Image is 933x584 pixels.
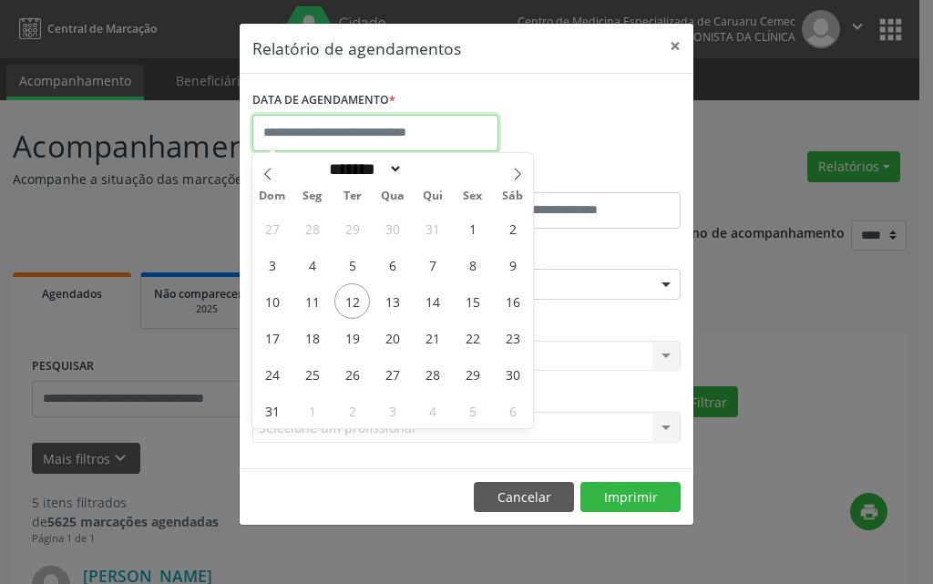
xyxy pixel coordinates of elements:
span: Setembro 3, 2025 [374,393,410,428]
span: Agosto 17, 2025 [254,320,290,355]
input: Year [403,159,463,179]
span: Agosto 31, 2025 [254,393,290,428]
span: Agosto 15, 2025 [455,283,490,319]
span: Qui [413,190,453,202]
span: Agosto 29, 2025 [455,356,490,392]
span: Sáb [493,190,533,202]
label: DATA DE AGENDAMENTO [252,87,395,115]
span: Julho 30, 2025 [374,210,410,246]
span: Agosto 6, 2025 [374,247,410,282]
h5: Relatório de agendamentos [252,36,461,60]
span: Julho 27, 2025 [254,210,290,246]
span: Agosto 4, 2025 [294,247,330,282]
span: Agosto 20, 2025 [374,320,410,355]
span: Julho 31, 2025 [415,210,450,246]
select: Month [323,159,403,179]
span: Agosto 11, 2025 [294,283,330,319]
span: Agosto 26, 2025 [334,356,370,392]
label: ATÉ [471,164,681,192]
span: Ter [333,190,373,202]
span: Agosto 2, 2025 [495,210,530,246]
span: Agosto 22, 2025 [455,320,490,355]
span: Agosto 3, 2025 [254,247,290,282]
span: Agosto 21, 2025 [415,320,450,355]
button: Imprimir [580,482,681,513]
span: Agosto 30, 2025 [495,356,530,392]
span: Agosto 9, 2025 [495,247,530,282]
span: Agosto 16, 2025 [495,283,530,319]
span: Setembro 5, 2025 [455,393,490,428]
span: Agosto 7, 2025 [415,247,450,282]
span: Agosto 14, 2025 [415,283,450,319]
span: Agosto 28, 2025 [415,356,450,392]
span: Agosto 25, 2025 [294,356,330,392]
span: Agosto 5, 2025 [334,247,370,282]
span: Setembro 1, 2025 [294,393,330,428]
span: Agosto 12, 2025 [334,283,370,319]
span: Agosto 13, 2025 [374,283,410,319]
span: Agosto 18, 2025 [294,320,330,355]
button: Close [657,24,693,68]
span: Agosto 27, 2025 [374,356,410,392]
button: Cancelar [474,482,574,513]
span: Dom [252,190,292,202]
span: Agosto 23, 2025 [495,320,530,355]
span: Agosto 1, 2025 [455,210,490,246]
span: Seg [292,190,333,202]
span: Setembro 6, 2025 [495,393,530,428]
span: Sex [453,190,493,202]
span: Julho 28, 2025 [294,210,330,246]
span: Agosto 10, 2025 [254,283,290,319]
span: Setembro 4, 2025 [415,393,450,428]
span: Setembro 2, 2025 [334,393,370,428]
span: Julho 29, 2025 [334,210,370,246]
span: Agosto 19, 2025 [334,320,370,355]
span: Agosto 8, 2025 [455,247,490,282]
span: Agosto 24, 2025 [254,356,290,392]
span: Qua [373,190,413,202]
